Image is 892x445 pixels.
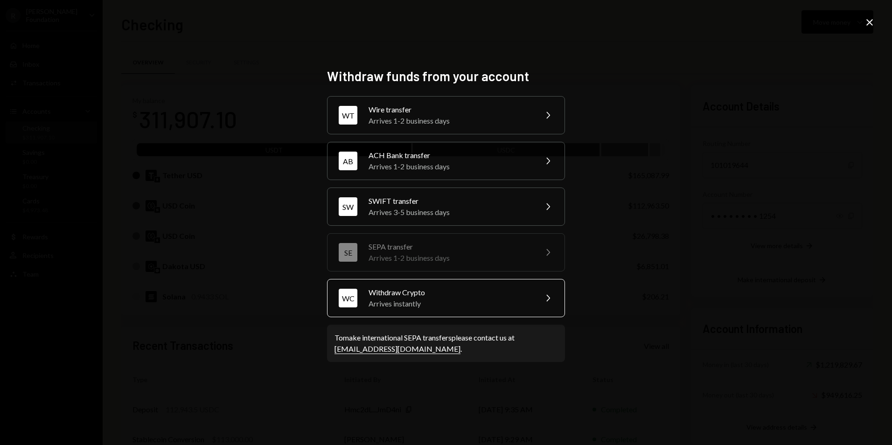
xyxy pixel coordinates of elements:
[369,207,531,218] div: Arrives 3-5 business days
[369,161,531,172] div: Arrives 1-2 business days
[369,150,531,161] div: ACH Bank transfer
[369,252,531,264] div: Arrives 1-2 business days
[339,106,357,125] div: WT
[327,279,565,317] button: WCWithdraw CryptoArrives instantly
[339,243,357,262] div: SE
[369,241,531,252] div: SEPA transfer
[369,104,531,115] div: Wire transfer
[327,142,565,180] button: ABACH Bank transferArrives 1-2 business days
[339,197,357,216] div: SW
[339,289,357,307] div: WC
[334,332,557,355] div: To make international SEPA transfers please contact us at .
[334,344,460,354] a: [EMAIL_ADDRESS][DOMAIN_NAME]
[339,152,357,170] div: AB
[369,287,531,298] div: Withdraw Crypto
[369,115,531,126] div: Arrives 1-2 business days
[327,67,565,85] h2: Withdraw funds from your account
[327,188,565,226] button: SWSWIFT transferArrives 3-5 business days
[369,298,531,309] div: Arrives instantly
[369,195,531,207] div: SWIFT transfer
[327,233,565,271] button: SESEPA transferArrives 1-2 business days
[327,96,565,134] button: WTWire transferArrives 1-2 business days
